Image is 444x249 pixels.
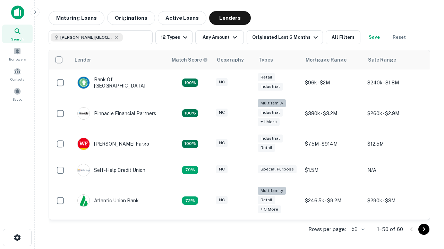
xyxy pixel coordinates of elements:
[77,138,149,150] div: [PERSON_NAME] Fargo
[301,131,364,157] td: $7.5M - $914M
[77,76,161,89] div: Bank Of [GEOGRAPHIC_DATA]
[10,76,24,82] span: Contacts
[216,196,228,204] div: NC
[368,56,396,64] div: Sale Range
[252,33,320,41] div: Originated Last 6 Months
[60,34,112,40] span: [PERSON_NAME][GEOGRAPHIC_DATA], [GEOGRAPHIC_DATA]
[11,6,24,19] img: capitalize-icon.png
[78,195,89,206] img: picture
[349,224,366,234] div: 50
[258,135,283,142] div: Industrial
[12,96,23,102] span: Saved
[182,196,198,205] div: Matching Properties: 10, hasApolloMatch: undefined
[2,45,33,63] a: Borrowers
[258,196,275,204] div: Retail
[155,30,193,44] button: 12 Types
[78,77,89,89] img: picture
[216,109,228,117] div: NC
[258,144,275,152] div: Retail
[418,224,429,235] button: Go to next page
[258,165,297,173] div: Special Purpose
[409,194,444,227] iframe: Chat Widget
[306,56,347,64] div: Mortgage Range
[301,183,364,218] td: $246.5k - $9.2M
[308,225,346,233] p: Rows per page:
[195,30,244,44] button: Any Amount
[258,99,286,107] div: Multifamily
[301,157,364,183] td: $1.5M
[377,225,403,233] p: 1–50 of 60
[182,166,198,174] div: Matching Properties: 11, hasApolloMatch: undefined
[107,11,155,25] button: Originations
[2,85,33,103] a: Saved
[2,65,33,83] a: Contacts
[364,50,426,70] th: Sale Range
[364,131,426,157] td: $12.5M
[247,30,323,44] button: Originated Last 6 Months
[216,139,228,147] div: NC
[258,83,283,91] div: Industrial
[209,11,251,25] button: Lenders
[49,11,104,25] button: Maturing Loans
[78,138,89,150] img: picture
[172,56,208,64] div: Capitalize uses an advanced AI algorithm to match your search with the best lender. The match sco...
[168,50,213,70] th: Capitalize uses an advanced AI algorithm to match your search with the best lender. The match sco...
[301,96,364,131] td: $380k - $3.2M
[216,165,228,173] div: NC
[182,79,198,87] div: Matching Properties: 14, hasApolloMatch: undefined
[216,78,228,86] div: NC
[182,109,198,118] div: Matching Properties: 25, hasApolloMatch: undefined
[301,70,364,96] td: $96k - $2M
[77,164,145,176] div: Self-help Credit Union
[77,107,156,120] div: Pinnacle Financial Partners
[326,30,360,44] button: All Filters
[364,96,426,131] td: $260k - $2.9M
[77,194,139,207] div: Atlantic Union Bank
[172,56,206,64] h6: Match Score
[258,56,273,64] div: Types
[258,187,286,195] div: Multifamily
[254,50,301,70] th: Types
[213,50,254,70] th: Geography
[363,30,385,44] button: Save your search to get updates of matches that match your search criteria.
[75,56,91,64] div: Lender
[364,183,426,218] td: $290k - $3M
[70,50,168,70] th: Lender
[217,56,244,64] div: Geography
[78,164,89,176] img: picture
[78,108,89,119] img: picture
[258,118,280,126] div: + 1 more
[9,56,26,62] span: Borrowers
[158,11,206,25] button: Active Loans
[258,109,283,117] div: Industrial
[301,50,364,70] th: Mortgage Range
[2,25,33,43] a: Search
[11,36,24,42] span: Search
[258,73,275,81] div: Retail
[388,30,410,44] button: Reset
[258,205,281,213] div: + 3 more
[364,157,426,183] td: N/A
[364,70,426,96] td: $240k - $1.8M
[182,140,198,148] div: Matching Properties: 15, hasApolloMatch: undefined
